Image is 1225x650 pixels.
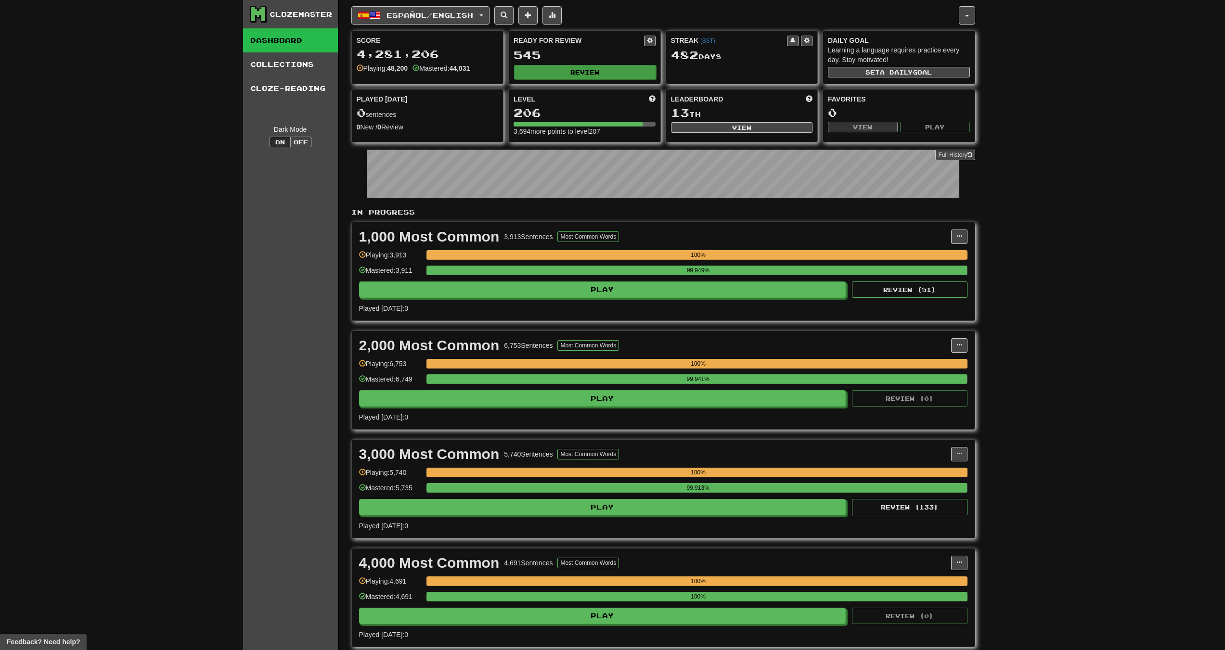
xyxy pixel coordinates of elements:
button: Review (0) [852,608,967,624]
div: 99.913% [429,483,967,493]
a: Dashboard [243,28,338,52]
div: 5,740 Sentences [504,449,553,459]
div: Streak [671,36,787,45]
div: 4,281,206 [357,48,499,60]
div: 545 [514,49,656,61]
div: New / Review [357,122,499,132]
div: Day s [671,49,813,62]
div: 99.941% [429,374,967,384]
button: Review [514,65,656,79]
div: Score [357,36,499,45]
div: Clozemaster [270,10,332,19]
button: View [828,122,898,132]
strong: 0 [377,123,381,131]
span: 13 [671,106,689,119]
div: Playing: [357,64,408,73]
button: Review (51) [852,281,967,298]
div: 100% [429,250,967,260]
span: Score more points to level up [649,94,656,104]
span: Played [DATE]: 0 [359,305,408,312]
div: Mastered: 6,749 [359,374,422,390]
button: Off [290,137,311,147]
button: Review (133) [852,499,967,515]
div: 1,000 Most Common [359,229,500,244]
button: View [671,122,813,133]
span: This week in points, UTC [806,94,812,104]
button: Play [359,390,846,407]
div: Mastered: 5,735 [359,483,422,499]
div: th [671,107,813,119]
button: Most Common Words [557,558,619,568]
div: Playing: 4,691 [359,576,422,592]
div: 3,913 Sentences [504,232,553,242]
div: 100% [429,592,967,601]
strong: 48,200 [387,64,408,72]
span: Played [DATE]: 0 [359,631,408,638]
button: More stats [542,6,562,25]
span: a daily [880,69,913,76]
button: Search sentences [494,6,514,25]
div: 3,694 more points to level 207 [514,127,656,136]
div: 100% [429,468,967,477]
div: Mastered: 3,911 [359,266,422,281]
div: Playing: 3,913 [359,250,422,266]
span: Level [514,94,535,104]
div: Ready for Review [514,36,644,45]
span: Leaderboard [671,94,723,104]
button: Review (0) [852,390,967,407]
div: Favorites [828,94,970,104]
button: Play [359,608,846,624]
div: 4,000 Most Common [359,556,500,570]
div: 99.949% [429,266,967,275]
button: Play [359,281,846,298]
div: 206 [514,107,656,119]
a: Cloze-Reading [243,76,338,101]
div: 3,000 Most Common [359,447,500,461]
button: Most Common Words [557,449,619,459]
div: Dark Mode [250,125,331,134]
button: Play [359,499,846,515]
p: In Progress [351,207,975,217]
button: Español/English [351,6,490,25]
div: Playing: 5,740 [359,468,422,484]
div: 2,000 Most Common [359,338,500,353]
span: 0 [357,106,366,119]
span: Played [DATE] [357,94,408,104]
a: (BST) [700,38,715,44]
div: Mastered: 4,691 [359,592,422,608]
div: Playing: 6,753 [359,359,422,375]
span: 482 [671,48,698,62]
button: Add sentence to collection [518,6,538,25]
a: Full History [935,150,975,160]
div: Learning a language requires practice every day. Stay motivated! [828,45,970,64]
button: Most Common Words [557,340,619,351]
button: Seta dailygoal [828,67,970,77]
strong: 44,031 [449,64,470,72]
button: Most Common Words [557,231,619,242]
div: sentences [357,107,499,119]
span: Español / English [387,11,473,19]
span: Open feedback widget [7,637,80,647]
strong: 0 [357,123,361,131]
button: Play [900,122,970,132]
div: 100% [429,576,967,586]
div: 0 [828,107,970,119]
div: Daily Goal [828,36,970,45]
button: On [270,137,291,147]
div: 6,753 Sentences [504,341,553,350]
div: 4,691 Sentences [504,558,553,568]
span: Played [DATE]: 0 [359,522,408,530]
div: Mastered: [413,64,470,73]
span: Played [DATE]: 0 [359,413,408,421]
a: Collections [243,52,338,76]
div: 100% [429,359,967,369]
